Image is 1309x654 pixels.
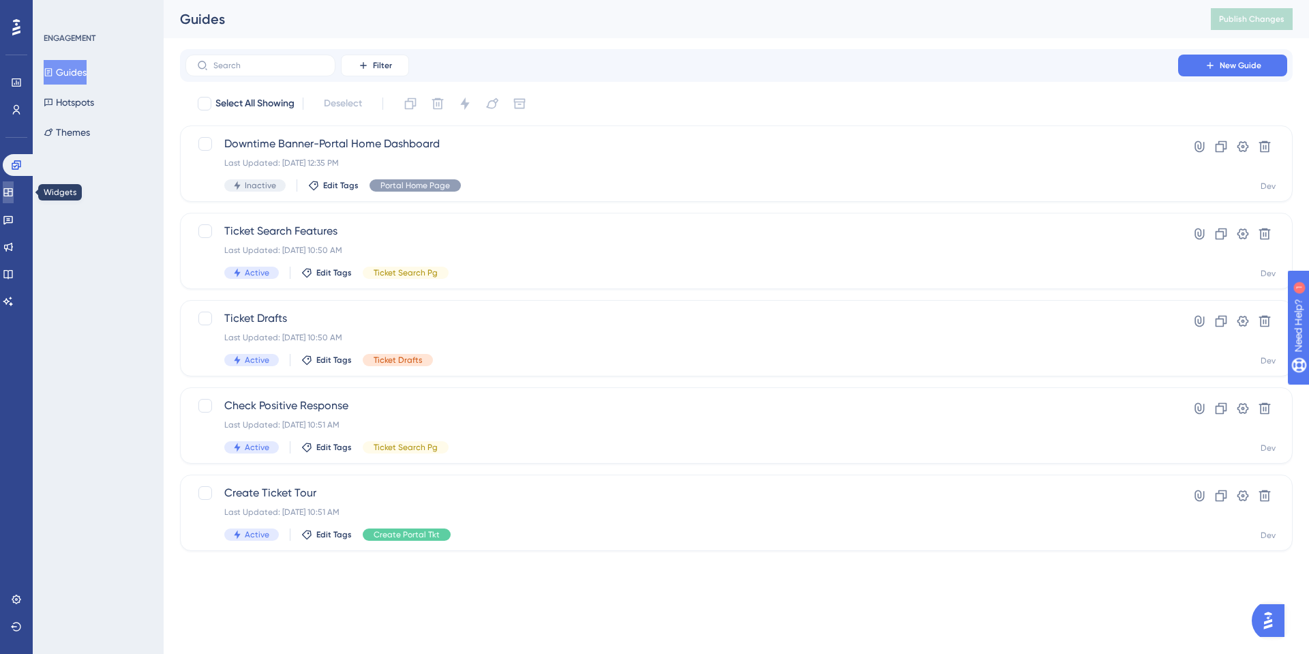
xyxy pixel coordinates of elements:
[316,355,352,366] span: Edit Tags
[373,60,392,71] span: Filter
[301,529,352,540] button: Edit Tags
[44,60,87,85] button: Guides
[245,529,269,540] span: Active
[324,95,362,112] span: Deselect
[316,267,352,278] span: Edit Tags
[44,120,90,145] button: Themes
[213,61,324,70] input: Search
[245,442,269,453] span: Active
[374,355,422,366] span: Ticket Drafts
[224,245,1139,256] div: Last Updated: [DATE] 10:50 AM
[1178,55,1287,76] button: New Guide
[308,180,359,191] button: Edit Tags
[245,180,276,191] span: Inactive
[180,10,1177,29] div: Guides
[301,267,352,278] button: Edit Tags
[224,485,1139,501] span: Create Ticket Tour
[1220,60,1261,71] span: New Guide
[380,180,450,191] span: Portal Home Page
[301,355,352,366] button: Edit Tags
[1261,181,1276,192] div: Dev
[1211,8,1293,30] button: Publish Changes
[44,90,94,115] button: Hotspots
[1261,443,1276,454] div: Dev
[1261,268,1276,279] div: Dev
[224,332,1139,343] div: Last Updated: [DATE] 10:50 AM
[341,55,409,76] button: Filter
[374,267,438,278] span: Ticket Search Pg
[374,442,438,453] span: Ticket Search Pg
[215,95,295,112] span: Select All Showing
[224,398,1139,414] span: Check Positive Response
[312,91,374,116] button: Deselect
[224,507,1139,518] div: Last Updated: [DATE] 10:51 AM
[224,158,1139,168] div: Last Updated: [DATE] 12:35 PM
[323,180,359,191] span: Edit Tags
[316,529,352,540] span: Edit Tags
[224,419,1139,430] div: Last Updated: [DATE] 10:51 AM
[245,355,269,366] span: Active
[374,529,440,540] span: Create Portal Tkt
[95,7,99,18] div: 1
[1261,530,1276,541] div: Dev
[1261,355,1276,366] div: Dev
[224,223,1139,239] span: Ticket Search Features
[224,310,1139,327] span: Ticket Drafts
[1252,600,1293,641] iframe: UserGuiding AI Assistant Launcher
[301,442,352,453] button: Edit Tags
[1219,14,1284,25] span: Publish Changes
[316,442,352,453] span: Edit Tags
[44,33,95,44] div: ENGAGEMENT
[32,3,85,20] span: Need Help?
[245,267,269,278] span: Active
[224,136,1139,152] span: Downtime Banner-Portal Home Dashboard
